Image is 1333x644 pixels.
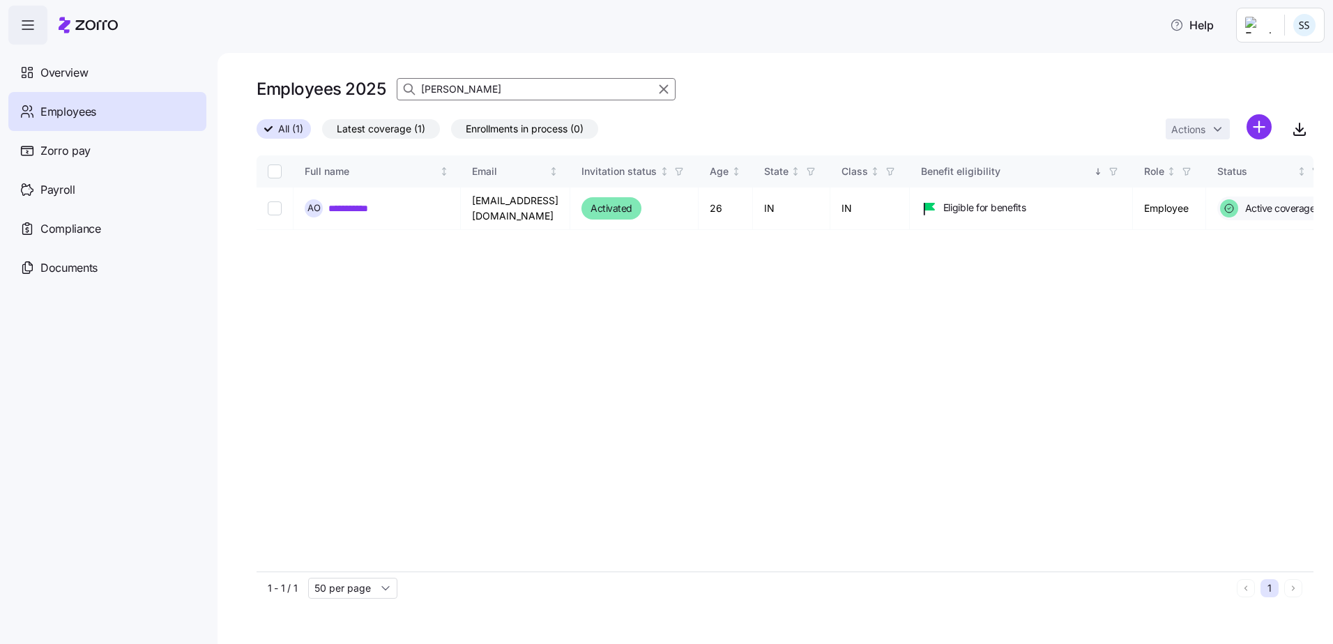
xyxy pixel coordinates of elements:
span: Latest coverage (1) [337,120,425,138]
div: Full name [305,164,437,179]
th: Invitation statusNot sorted [570,155,699,187]
div: Email [472,164,547,179]
span: Payroll [40,181,75,199]
div: Class [841,164,868,179]
button: Previous page [1237,579,1255,597]
a: Overview [8,53,206,92]
span: Zorro pay [40,142,91,160]
td: [EMAIL_ADDRESS][DOMAIN_NAME] [461,187,570,230]
div: Invitation status [581,164,657,179]
span: Active coverage [1241,201,1316,215]
div: Role [1144,164,1164,179]
span: Employees [40,103,96,121]
th: ClassNot sorted [830,155,910,187]
div: Not sorted [549,167,558,176]
span: Actions [1171,125,1205,135]
div: Not sorted [660,167,669,176]
span: Enrollments in process (0) [466,120,584,138]
th: EmailNot sorted [461,155,570,187]
button: Actions [1166,118,1230,139]
span: 1 - 1 / 1 [268,581,297,595]
button: Help [1159,11,1225,39]
span: A O [307,204,321,213]
th: Full nameNot sorted [294,155,461,187]
a: Employees [8,92,206,131]
span: All (1) [278,120,303,138]
div: Not sorted [439,167,449,176]
button: Next page [1284,579,1302,597]
input: Select record 1 [268,201,282,215]
span: Documents [40,259,98,277]
th: RoleNot sorted [1133,155,1206,187]
span: Help [1170,17,1214,33]
div: Not sorted [870,167,880,176]
img: Employer logo [1245,17,1273,33]
th: StateNot sorted [753,155,830,187]
a: Compliance [8,209,206,248]
td: 26 [699,187,753,230]
span: Activated [591,200,632,217]
a: Payroll [8,170,206,209]
div: Benefit eligibility [921,164,1091,179]
div: Age [710,164,729,179]
span: Overview [40,64,88,82]
th: AgeNot sorted [699,155,753,187]
td: IN [830,187,910,230]
button: 1 [1260,579,1279,597]
div: Sorted descending [1093,167,1103,176]
input: Search employees [397,78,676,100]
span: Eligible for benefits [943,201,1026,215]
svg: add icon [1247,114,1272,139]
div: Status [1217,164,1295,179]
a: Zorro pay [8,131,206,170]
img: b3a65cbeab486ed89755b86cd886e362 [1293,14,1316,36]
div: State [764,164,789,179]
a: Documents [8,248,206,287]
td: IN [753,187,830,230]
input: Select all records [268,164,282,178]
div: Not sorted [1166,167,1176,176]
th: Benefit eligibilitySorted descending [910,155,1133,187]
div: Not sorted [731,167,741,176]
div: Not sorted [791,167,800,176]
div: Not sorted [1297,167,1307,176]
h1: Employees 2025 [257,78,386,100]
span: Compliance [40,220,101,238]
td: Employee [1133,187,1206,230]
